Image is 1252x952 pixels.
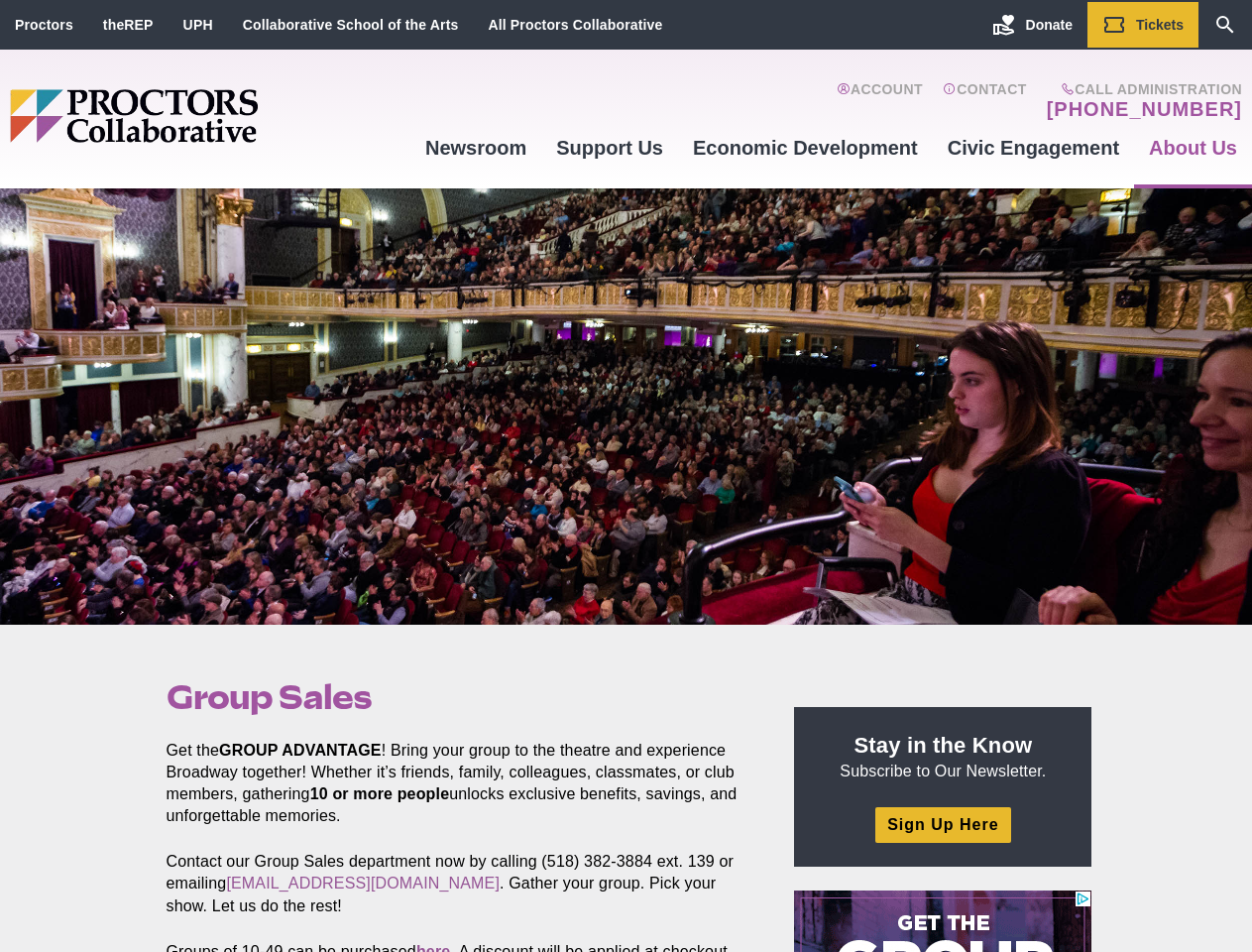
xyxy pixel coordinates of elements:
p: Get the ! Bring your group to the theatre and experience Broadway together! Whether it’s friends,... [167,740,749,827]
a: Collaborative School of the Arts [243,17,459,33]
a: [EMAIL_ADDRESS][DOMAIN_NAME] [226,875,500,892]
a: Newsroom [410,121,541,175]
a: All Proctors Collaborative [488,17,662,33]
a: Sign Up Here [875,807,1010,842]
strong: 10 or more people [310,785,450,802]
a: theREP [103,17,154,33]
a: Economic Development [678,121,933,175]
a: Account [837,81,923,121]
span: Call Administration [1041,81,1242,97]
a: Tickets [1087,2,1198,48]
span: Tickets [1136,17,1184,33]
span: Donate [1026,17,1073,33]
a: Search [1198,2,1252,48]
a: Support Us [541,121,678,175]
p: Contact our Group Sales department now by calling (518) 382-3884 ext. 139 or emailing . Gather yo... [167,851,749,916]
a: [PHONE_NUMBER] [1047,97,1242,121]
strong: GROUP ADVANTAGE [219,742,382,759]
a: UPH [183,17,213,33]
a: Civic Engagement [933,121,1134,175]
a: Contact [943,81,1027,121]
strong: Stay in the Know [854,733,1033,758]
a: About Us [1134,121,1252,175]
h1: Group Sales [167,678,749,716]
a: Proctors [15,17,73,33]
p: Subscribe to Our Newsletter. [818,731,1068,782]
img: Proctors logo [10,89,410,143]
a: Donate [977,2,1087,48]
